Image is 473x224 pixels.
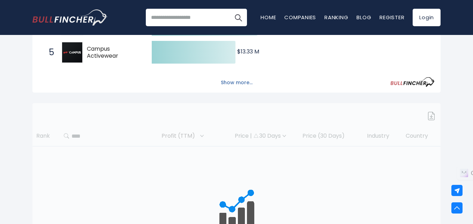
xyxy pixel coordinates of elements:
button: Show more... [217,77,257,88]
a: Go to homepage [32,9,107,26]
img: Bullfincher logo [32,9,108,26]
a: Home [261,14,276,21]
a: Blog [356,14,371,21]
a: Login [413,9,441,26]
text: $13.33 M [237,48,259,56]
a: Ranking [324,14,348,21]
span: Campus Activewear [87,45,140,60]
span: 5 [45,46,52,58]
a: Register [380,14,404,21]
img: Campus Activewear [62,42,82,63]
a: Companies [284,14,316,21]
button: Search [230,9,247,26]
